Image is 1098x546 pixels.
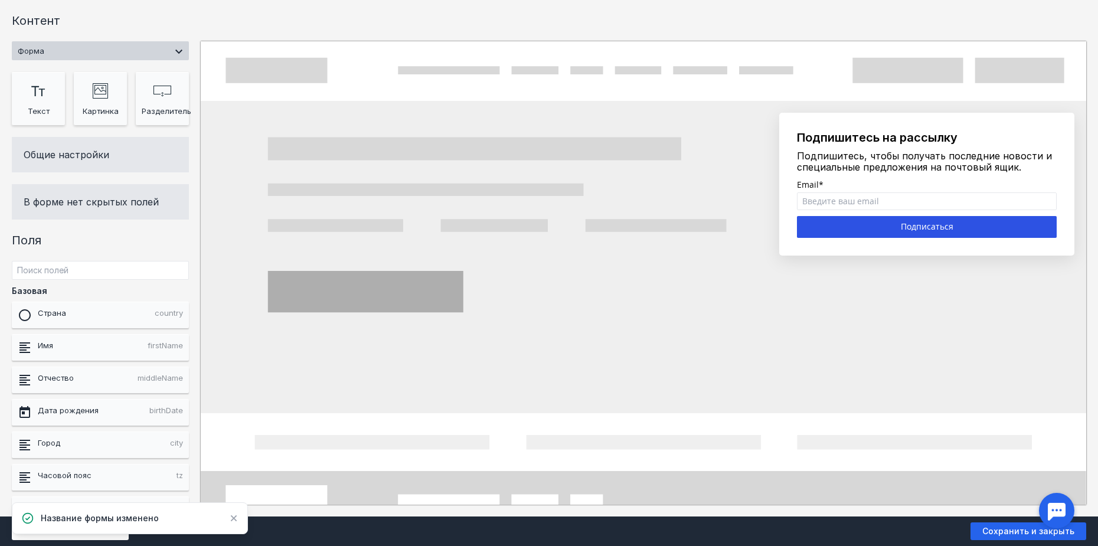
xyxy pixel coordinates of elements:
div: Страна [32,308,149,322]
div: В форме нет скрытых полей [24,196,177,208]
div: Общие настройки [12,137,189,172]
label: Email* [178,117,438,130]
div: Поля [12,231,189,249]
div: country [149,308,183,322]
input: Подписаться [178,154,438,176]
div: Email [797,179,1057,192]
div: Имя [32,341,142,355]
div: birthDate [143,406,183,420]
input: Введите ваш email [178,130,438,148]
div: Отчество [32,373,132,387]
input: Поиск полей [12,261,189,280]
div: middleName [132,373,183,387]
div: firstName [142,341,183,355]
div: Часовой пояс [32,470,171,485]
div: Контент [12,12,189,30]
span: Если вы не подписывались на эту рассылку, проигнорируйте письмо. Вы не будете подписаны на рассыл... [77,115,368,134]
span: Подпишитесь, чтобы получать последние новости и специальные предложения на почтовый ящик. [178,87,406,111]
div: tz [171,470,183,485]
div: Дата рождения [32,406,143,420]
div: Базовая [12,286,189,302]
a: Подтвердить [86,87,143,100]
div: Город [32,438,164,452]
span: Подтвердите подписку на рассылку, пожалуйста [77,59,342,72]
span: Сохранить и закрыть [970,522,1086,540]
div: Разделитель [142,102,183,120]
span: Название компании [77,36,164,46]
div: Текст [18,102,59,120]
div: Картинка [80,102,121,120]
strong: Подпишитесь на рассылку [178,67,335,83]
div: city [164,438,183,452]
span: Название формы изменено [41,512,159,524]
